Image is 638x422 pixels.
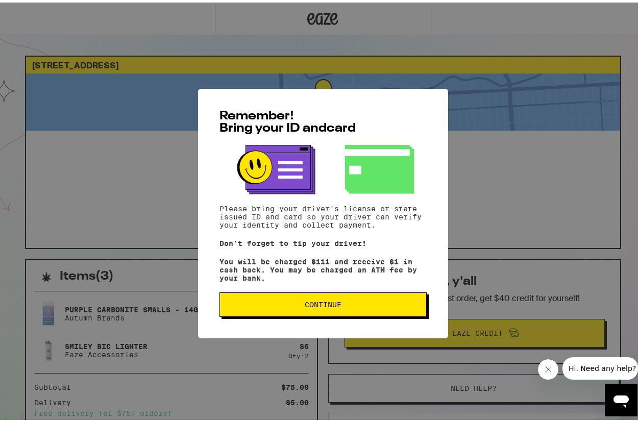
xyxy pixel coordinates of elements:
[562,355,638,377] iframe: Message from company
[605,381,637,414] iframe: Button to launch messaging window
[219,202,427,227] p: Please bring your driver's license or state issued ID and card so your driver can verify your ide...
[219,237,427,245] p: Don't forget to tip your driver!
[219,108,356,132] span: Remember! Bring your ID and card
[219,290,427,314] button: Continue
[305,299,341,306] span: Continue
[538,357,558,377] iframe: Close message
[219,255,427,280] p: You will be charged $111 and receive $1 in cash back. You may be charged an ATM fee by your bank.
